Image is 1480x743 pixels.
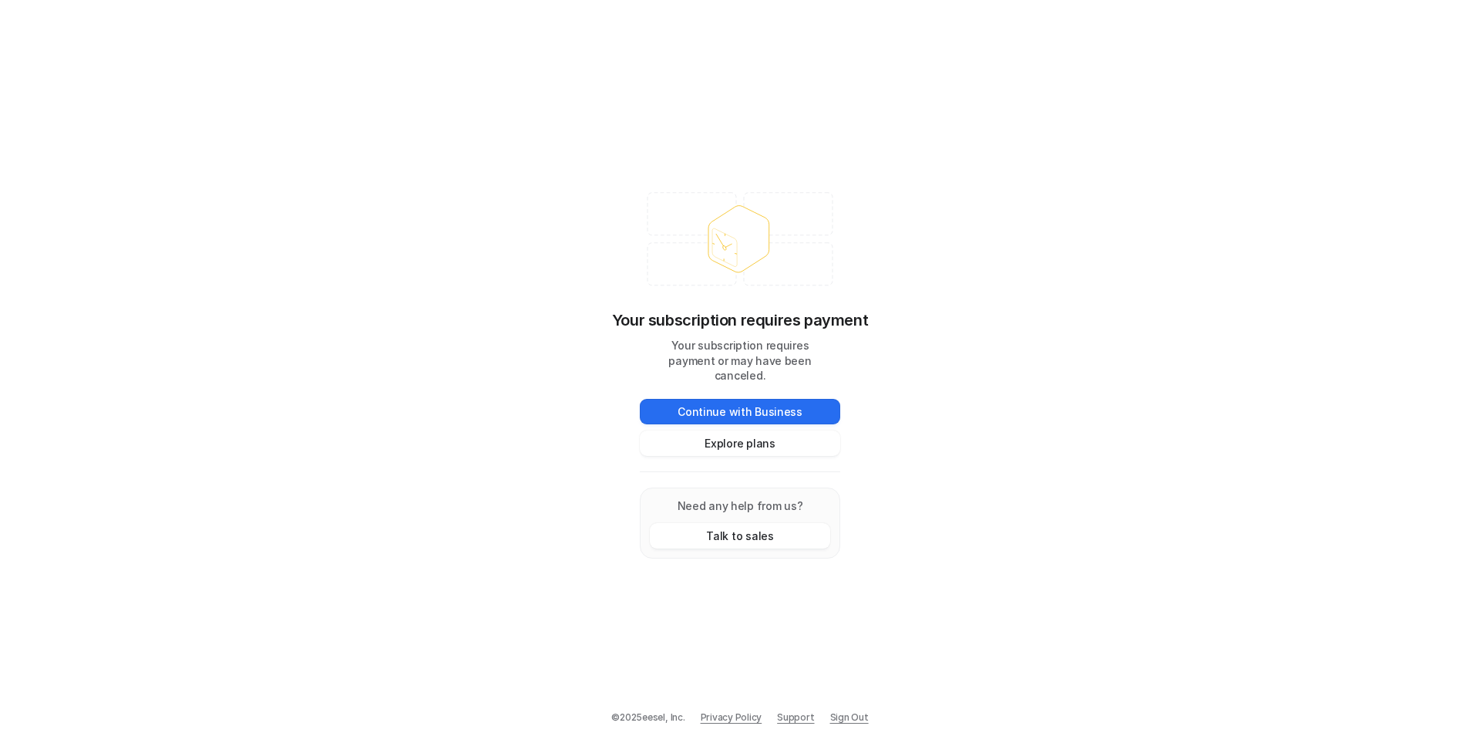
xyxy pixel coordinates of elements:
button: Continue with Business [640,399,840,424]
img: Profile image for eesel [89,25,120,56]
p: Your subscription requires payment or may have been canceled. [640,338,840,384]
button: Explore plans [640,431,840,456]
span: Support [777,711,814,724]
button: Talk to sales [650,523,830,549]
span: Home [59,520,94,531]
p: Your subscription requires payment [612,309,868,332]
p: How can we help? [31,136,277,162]
p: © 2025 eesel, Inc. [611,711,684,724]
img: Profile image for Amogh [60,25,91,56]
a: Privacy Policy [701,711,762,724]
a: Sign Out [830,711,869,724]
div: Close [265,25,293,52]
div: Send us a message [32,194,257,211]
button: Messages [154,481,308,543]
div: Send us a message [15,181,293,224]
p: Need any help from us? [650,498,830,514]
p: Hi there 👋 [31,110,277,136]
span: Messages [205,520,258,531]
img: Profile image for Katelin [31,25,62,56]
